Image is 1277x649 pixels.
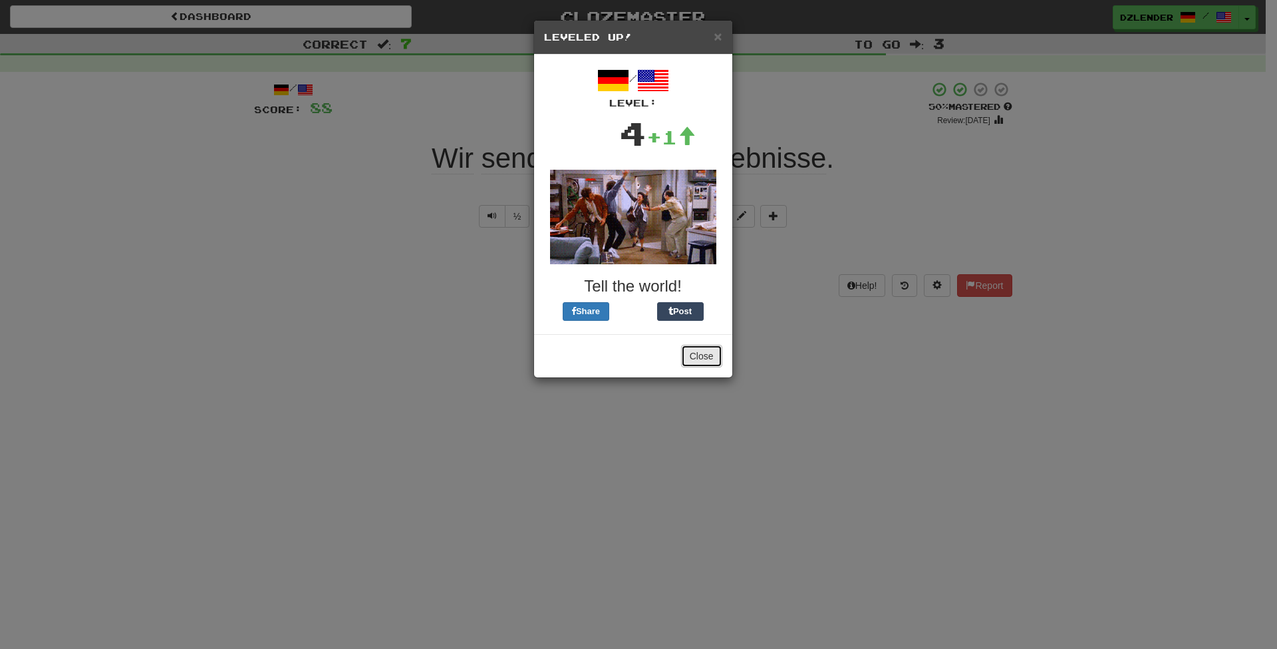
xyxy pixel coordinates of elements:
[544,97,722,110] div: Level:
[544,65,722,110] div: /
[657,302,704,321] button: Post
[609,302,657,321] iframe: X Post Button
[681,345,722,367] button: Close
[563,302,609,321] button: Share
[544,31,722,44] h5: Leveled Up!
[544,278,722,295] h3: Tell the world!
[714,29,722,43] button: Close
[646,124,696,150] div: +1
[550,170,716,264] img: seinfeld-ebe603044fff2fd1d3e1949e7ad7a701fffed037ac3cad15aebc0dce0abf9909.gif
[619,110,646,156] div: 4
[714,29,722,44] span: ×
